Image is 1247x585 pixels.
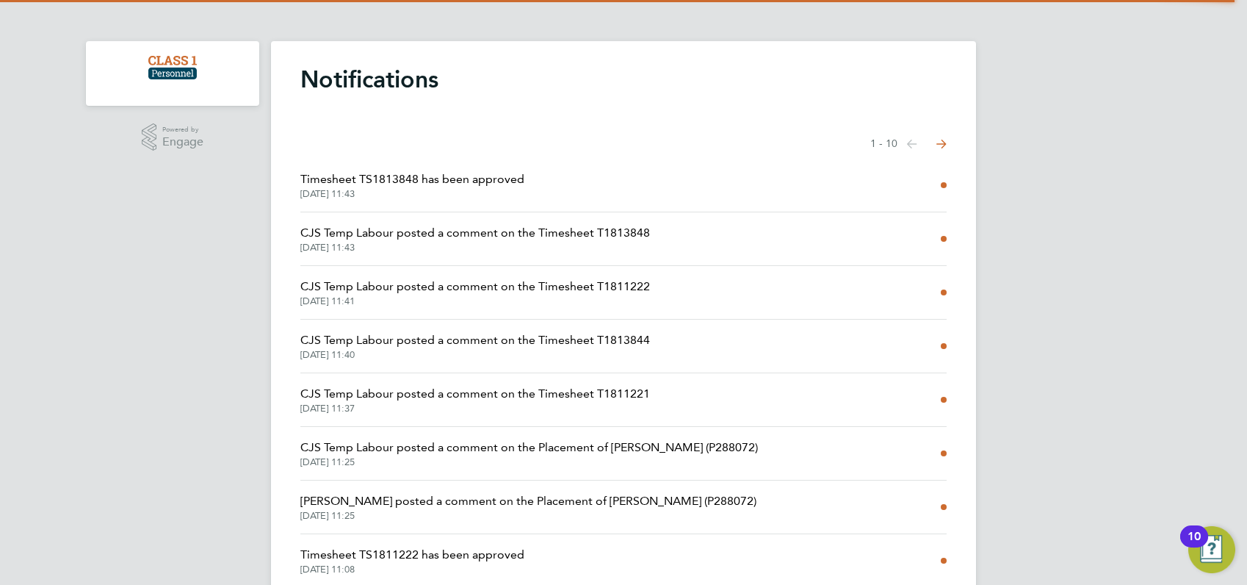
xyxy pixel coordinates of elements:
div: 10 [1188,536,1201,556]
a: CJS Temp Labour posted a comment on the Placement of [PERSON_NAME] (P288072)[DATE] 11:25 [300,439,758,468]
span: Timesheet TS1811222 has been approved [300,546,524,564]
nav: Select page of notifications list [870,129,947,159]
button: Open Resource Center, 10 new notifications [1188,526,1235,573]
a: CJS Temp Labour posted a comment on the Timesheet T1811222[DATE] 11:41 [300,278,650,307]
a: [PERSON_NAME] posted a comment on the Placement of [PERSON_NAME] (P288072)[DATE] 11:25 [300,492,756,522]
span: CJS Temp Labour posted a comment on the Timesheet T1813848 [300,224,650,242]
span: [DATE] 11:37 [300,403,650,414]
span: CJS Temp Labour posted a comment on the Timesheet T1811221 [300,385,650,403]
a: Timesheet TS1811222 has been approved[DATE] 11:08 [300,546,524,575]
a: CJS Temp Labour posted a comment on the Timesheet T1811221[DATE] 11:37 [300,385,650,414]
span: Timesheet TS1813848 has been approved [300,171,524,188]
span: [DATE] 11:43 [300,188,524,200]
a: CJS Temp Labour posted a comment on the Timesheet T1813848[DATE] 11:43 [300,224,650,254]
span: CJS Temp Labour posted a comment on the Placement of [PERSON_NAME] (P288072) [300,439,758,456]
img: class1personnel-logo-retina.png [148,56,198,79]
h1: Notifications [300,65,947,94]
span: [DATE] 11:08 [300,564,524,575]
span: CJS Temp Labour posted a comment on the Timesheet T1813844 [300,331,650,349]
a: Timesheet TS1813848 has been approved[DATE] 11:43 [300,171,524,200]
span: [DATE] 11:40 [300,349,650,361]
span: [PERSON_NAME] posted a comment on the Placement of [PERSON_NAME] (P288072) [300,492,756,510]
span: [DATE] 11:43 [300,242,650,254]
a: CJS Temp Labour posted a comment on the Timesheet T1813844[DATE] 11:40 [300,331,650,361]
span: Engage [162,136,203,148]
span: Powered by [162,123,203,136]
span: 1 - 10 [870,137,897,151]
span: CJS Temp Labour posted a comment on the Timesheet T1811222 [300,278,650,295]
span: [DATE] 11:25 [300,510,756,522]
a: Go to home page [104,56,242,79]
span: [DATE] 11:25 [300,456,758,468]
a: Powered byEngage [142,123,204,151]
nav: Main navigation [86,41,259,106]
span: [DATE] 11:41 [300,295,650,307]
